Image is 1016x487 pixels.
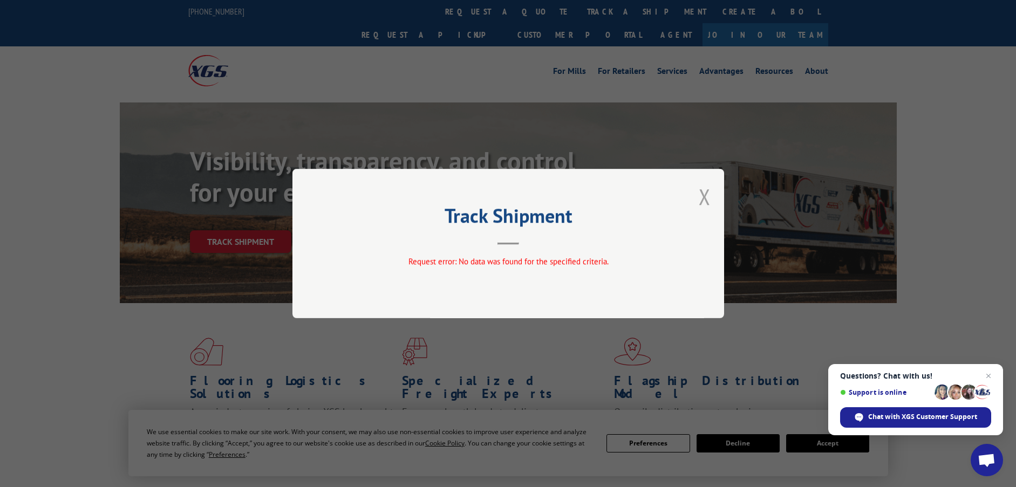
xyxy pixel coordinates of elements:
div: Open chat [971,444,1003,476]
div: Chat with XGS Customer Support [840,407,991,428]
span: Questions? Chat with us! [840,372,991,380]
span: Close chat [982,369,995,382]
h2: Track Shipment [346,208,670,229]
span: Chat with XGS Customer Support [868,412,977,422]
button: Close modal [699,182,711,211]
span: Support is online [840,388,931,396]
span: Request error: No data was found for the specified criteria. [408,256,608,266]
